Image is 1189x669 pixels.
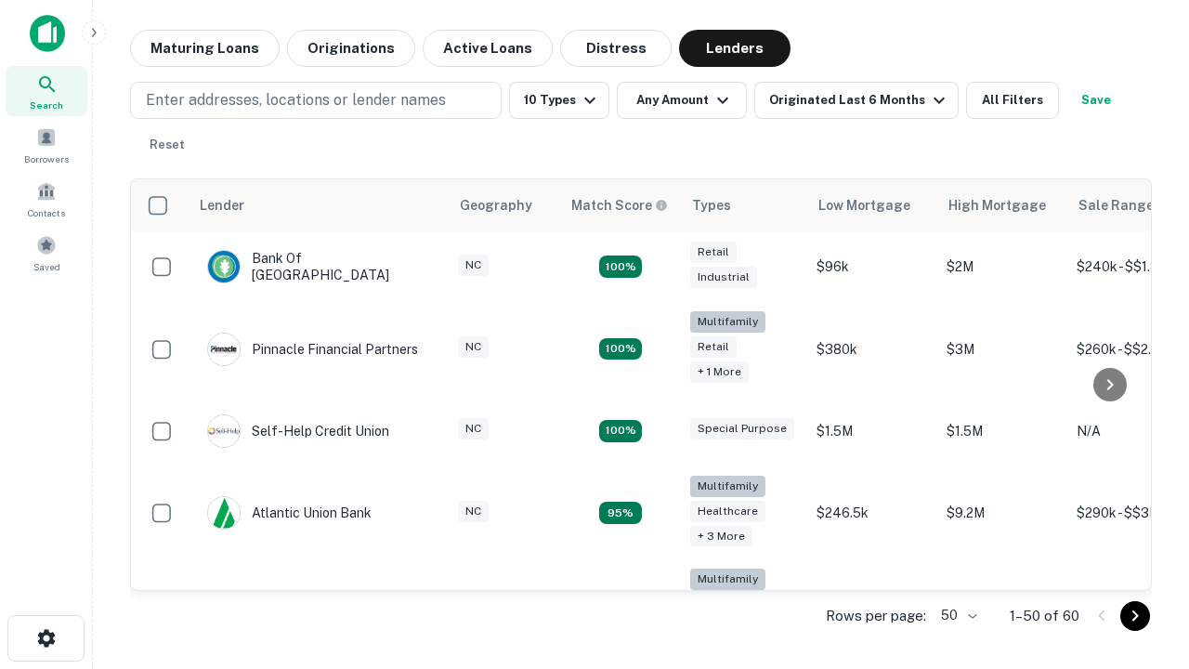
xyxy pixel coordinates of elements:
div: Capitalize uses an advanced AI algorithm to match your search with the best lender. The match sco... [571,195,668,216]
button: Go to next page [1120,601,1150,631]
img: picture [208,251,240,282]
span: Saved [33,259,60,274]
td: $1.5M [937,396,1067,466]
div: + 3 more [690,526,752,547]
div: Lender [200,194,244,216]
div: High Mortgage [948,194,1046,216]
div: Matching Properties: 11, hasApolloMatch: undefined [599,420,642,442]
div: Multifamily [690,476,765,497]
th: Capitalize uses an advanced AI algorithm to match your search with the best lender. The match sco... [560,179,681,231]
div: Self-help Credit Union [207,414,389,448]
div: Geography [460,194,532,216]
td: $1.5M [807,396,937,466]
td: $3M [937,302,1067,396]
img: picture [208,415,240,447]
div: Healthcare [690,501,765,522]
td: $3.2M [937,559,1067,653]
div: NC [458,255,489,276]
td: $246k [807,559,937,653]
div: Retail [690,242,737,263]
div: Multifamily [690,311,765,333]
div: The Fidelity Bank [207,590,358,623]
button: Active Loans [423,30,553,67]
div: 50 [934,602,980,629]
div: Sale Range [1078,194,1154,216]
th: Types [681,179,807,231]
p: Rows per page: [826,605,926,627]
td: $96k [807,231,937,302]
div: Multifamily [690,569,765,590]
div: Originated Last 6 Months [769,89,950,111]
span: Search [30,98,63,112]
div: Matching Properties: 17, hasApolloMatch: undefined [599,338,642,361]
div: Atlantic Union Bank [207,496,372,530]
div: NC [458,501,489,522]
button: Any Amount [617,82,747,119]
a: Saved [6,228,87,278]
p: Enter addresses, locations or lender names [146,89,446,111]
div: Matching Properties: 9, hasApolloMatch: undefined [599,502,642,524]
button: 10 Types [509,82,609,119]
div: + 1 more [690,361,749,383]
div: Industrial [690,267,757,288]
td: $9.2M [937,466,1067,560]
span: Borrowers [24,151,69,166]
div: Matching Properties: 15, hasApolloMatch: undefined [599,256,642,278]
div: Special Purpose [690,418,794,439]
img: picture [208,497,240,529]
td: $380k [807,302,937,396]
p: 1–50 of 60 [1010,605,1079,627]
td: $2M [937,231,1067,302]
th: Lender [189,179,449,231]
div: NC [458,336,489,358]
img: capitalize-icon.png [30,15,65,52]
div: NC [458,418,489,439]
a: Contacts [6,174,87,224]
button: Originated Last 6 Months [754,82,959,119]
button: Maturing Loans [130,30,280,67]
button: Originations [287,30,415,67]
iframe: Chat Widget [1096,520,1189,610]
div: Low Mortgage [818,194,910,216]
th: High Mortgage [937,179,1067,231]
h6: Match Score [571,195,664,216]
a: Search [6,66,87,116]
button: Save your search to get updates of matches that match your search criteria. [1066,82,1126,119]
th: Geography [449,179,560,231]
th: Low Mortgage [807,179,937,231]
a: Borrowers [6,120,87,170]
img: picture [208,334,240,365]
div: Retail [690,336,737,358]
button: Lenders [679,30,790,67]
button: Enter addresses, locations or lender names [130,82,502,119]
button: All Filters [966,82,1059,119]
div: Types [692,194,731,216]
button: Reset [137,126,197,164]
button: Distress [560,30,672,67]
div: Pinnacle Financial Partners [207,333,418,366]
span: Contacts [28,205,65,220]
div: Bank Of [GEOGRAPHIC_DATA] [207,250,430,283]
td: $246.5k [807,466,937,560]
